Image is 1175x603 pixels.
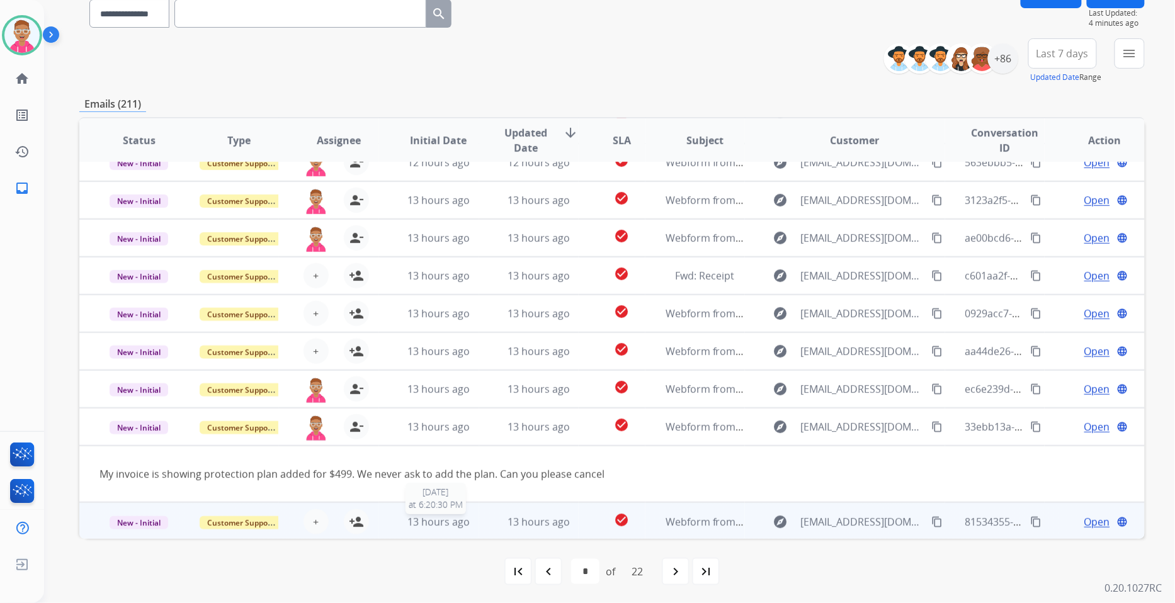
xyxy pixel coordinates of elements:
[773,344,788,359] mat-icon: explore
[1031,194,1042,206] mat-icon: content_copy
[110,421,168,434] span: New - Initial
[1031,270,1042,281] mat-icon: content_copy
[110,157,168,170] span: New - Initial
[1117,421,1128,432] mat-icon: language
[1031,421,1042,432] mat-icon: content_copy
[931,308,943,319] mat-icon: content_copy
[508,382,570,396] span: 13 hours ago
[614,342,629,357] mat-icon: check_circle
[99,466,925,482] div: My invoice is showing protection plan added for $499. We never ask to add the plan. Can you pleas...
[1122,46,1137,61] mat-icon: menu
[614,266,629,281] mat-icon: check_circle
[200,194,281,208] span: Customer Support
[508,515,570,529] span: 13 hours ago
[304,414,329,441] img: agent-avatar
[1031,157,1042,168] mat-icon: content_copy
[614,304,629,319] mat-icon: check_circle
[304,509,329,534] button: +
[1089,18,1145,28] span: 4 minutes ago
[508,344,570,358] span: 13 hours ago
[1084,193,1110,208] span: Open
[800,419,924,434] span: [EMAIL_ADDRESS][DOMAIN_NAME]
[110,194,168,208] span: New - Initial
[666,382,951,396] span: Webform from [EMAIL_ADDRESS][DOMAIN_NAME] on [DATE]
[79,96,146,112] p: Emails (211)
[110,383,168,397] span: New - Initial
[965,344,1161,358] span: aa44de26-8459-4c52-b4e9-35b68e480e55
[614,380,629,395] mat-icon: check_circle
[666,307,951,320] span: Webform from [EMAIL_ADDRESS][DOMAIN_NAME] on [DATE]
[666,420,951,434] span: Webform from [EMAIL_ADDRESS][DOMAIN_NAME] on [DATE]
[14,108,30,123] mat-icon: list_alt
[1036,51,1089,56] span: Last 7 days
[965,307,1159,320] span: 0929acc7-4aa6-4ed8-b91b-2ec030246074
[1084,306,1110,321] span: Open
[931,421,943,432] mat-icon: content_copy
[1031,383,1042,395] mat-icon: content_copy
[349,514,364,529] mat-icon: person_add
[349,193,364,208] mat-icon: person_remove
[773,193,788,208] mat-icon: explore
[666,193,951,207] span: Webform from [EMAIL_ADDRESS][DOMAIN_NAME] on [DATE]
[1117,383,1128,395] mat-icon: language
[666,344,951,358] span: Webform from [EMAIL_ADDRESS][DOMAIN_NAME] on [DATE]
[123,133,156,148] span: Status
[614,417,629,432] mat-icon: check_circle
[407,515,470,529] span: 13 hours ago
[1031,72,1080,82] button: Updated Date
[1117,516,1128,527] mat-icon: language
[686,133,724,148] span: Subject
[314,268,319,283] span: +
[431,6,446,21] mat-icon: search
[1117,194,1128,206] mat-icon: language
[200,157,281,170] span: Customer Support
[1045,118,1145,162] th: Action
[200,346,281,359] span: Customer Support
[304,225,329,252] img: agent-avatar
[622,559,653,584] div: 22
[304,301,329,326] button: +
[800,193,924,208] span: [EMAIL_ADDRESS][DOMAIN_NAME]
[508,269,570,283] span: 13 hours ago
[931,383,943,395] mat-icon: content_copy
[110,346,168,359] span: New - Initial
[200,270,281,283] span: Customer Support
[407,155,470,169] span: 12 hours ago
[1117,232,1128,244] mat-icon: language
[965,269,1147,283] span: c601aa2f-730a-42f6-a676-65faa0b2f28f
[1028,38,1097,69] button: Last 7 days
[1031,232,1042,244] mat-icon: content_copy
[988,43,1018,74] div: +86
[773,381,788,397] mat-icon: explore
[304,150,329,176] img: agent-avatar
[349,268,364,283] mat-icon: person_add
[800,268,924,283] span: [EMAIL_ADDRESS][DOMAIN_NAME]
[14,71,30,86] mat-icon: home
[800,344,924,359] span: [EMAIL_ADDRESS][DOMAIN_NAME]
[965,231,1159,245] span: ae00bcd6-595c-4814-90d8-c367b18c47cb
[508,193,570,207] span: 13 hours ago
[508,420,570,434] span: 13 hours ago
[614,512,629,527] mat-icon: check_circle
[800,514,924,529] span: [EMAIL_ADDRESS][DOMAIN_NAME]
[14,144,30,159] mat-icon: history
[508,231,570,245] span: 13 hours ago
[1084,514,1110,529] span: Open
[1084,419,1110,434] span: Open
[965,382,1154,396] span: ec6e239d-7749-45d0-8f83-5261459f7c3a
[110,232,168,245] span: New - Initial
[409,486,463,499] span: [DATE]
[965,515,1149,529] span: 81534355-99a2-4850-b135-f857fc1f8f3c
[407,307,470,320] span: 13 hours ago
[1084,230,1110,245] span: Open
[800,230,924,245] span: [EMAIL_ADDRESS][DOMAIN_NAME]
[666,155,951,169] span: Webform from [EMAIL_ADDRESS][DOMAIN_NAME] on [DATE]
[349,419,364,434] mat-icon: person_remove
[407,269,470,283] span: 13 hours ago
[800,306,924,321] span: [EMAIL_ADDRESS][DOMAIN_NAME]
[200,232,281,245] span: Customer Support
[931,194,943,206] mat-icon: content_copy
[1084,381,1110,397] span: Open
[349,381,364,397] mat-icon: person_remove
[1089,8,1145,18] span: Last Updated:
